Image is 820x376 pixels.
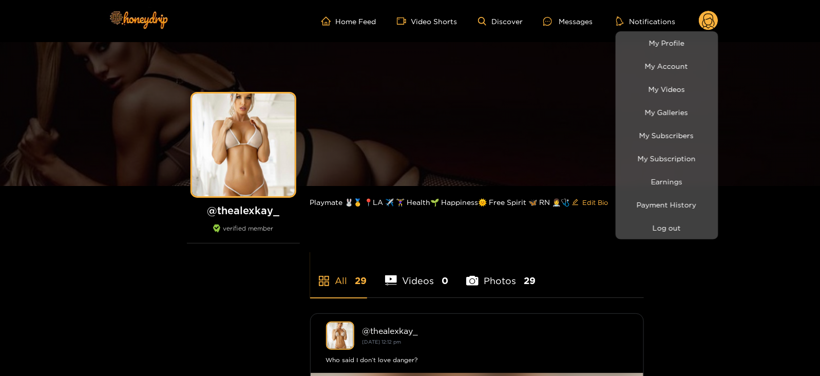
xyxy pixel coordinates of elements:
[618,103,716,121] a: My Galleries
[618,80,716,98] a: My Videos
[618,196,716,214] a: Payment History
[618,126,716,144] a: My Subscribers
[618,34,716,52] a: My Profile
[618,219,716,237] button: Log out
[618,173,716,191] a: Earnings
[618,57,716,75] a: My Account
[618,149,716,167] a: My Subscription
